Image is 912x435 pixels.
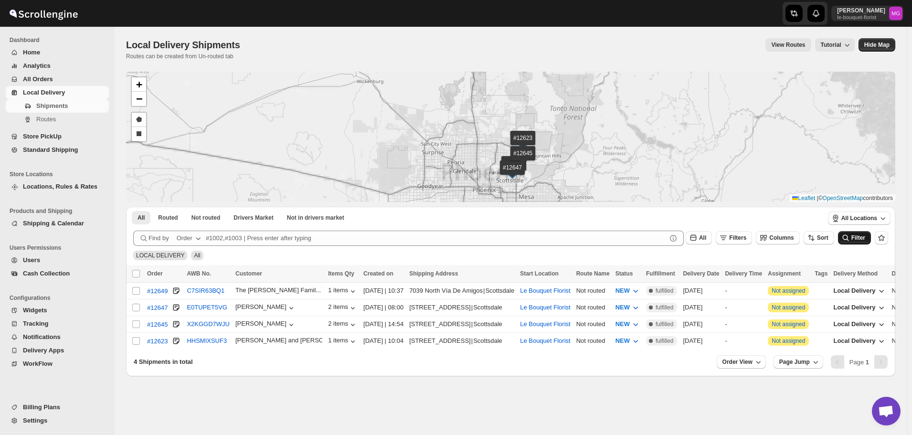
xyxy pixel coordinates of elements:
button: E0TUPET5VG [187,304,227,311]
div: [STREET_ADDRESS] [409,303,471,312]
button: X2KGGD7WJU [187,320,230,328]
div: - [725,319,762,329]
button: Shipments [6,99,109,113]
div: - [725,286,762,296]
span: Routed [158,214,178,222]
button: Settings [6,414,109,427]
button: Filters [716,231,752,244]
div: Not routed [576,336,610,346]
span: Not routed [191,214,221,222]
span: Melody Gluth [889,7,902,20]
button: Home [6,46,109,59]
div: #12623 [147,338,168,345]
span: + [136,78,142,90]
div: | [409,336,514,346]
button: Le Bouquet Florist [520,304,571,311]
button: Routes [6,113,109,126]
span: Routes [36,116,56,123]
button: Delivery Apps [6,344,109,357]
div: [PERSON_NAME] [235,320,296,329]
button: C7SIR63BQ1 [187,287,224,294]
button: NEW [610,333,646,349]
span: Locations, Rules & Rates [23,183,97,190]
div: 2 items [328,320,358,329]
button: Map action label [859,38,895,52]
div: Scottsdale [485,286,514,296]
button: 2 items [328,303,358,313]
span: Shipments [36,102,68,109]
span: Tracking [23,320,48,327]
p: Routes can be created from Un-routed tab [126,53,244,60]
span: Users Permissions [10,244,110,252]
button: Local Delivery [827,333,891,349]
button: All [686,231,712,244]
button: The [PERSON_NAME] Famil... [235,286,322,296]
div: Scottsdale [473,336,502,346]
span: All Orders [23,75,53,83]
div: [PERSON_NAME] [235,303,296,313]
img: Marker [516,154,530,164]
div: [PERSON_NAME] and [PERSON_NAME] ... [235,337,358,344]
button: All [132,211,150,224]
span: WorkFlow [23,360,53,367]
span: Order View [722,358,753,366]
button: Le Bouquet Florist [520,337,571,344]
span: Shipping Address [409,270,458,277]
button: Shipping & Calendar [6,217,109,230]
button: #12645 [147,319,168,329]
div: | [409,286,514,296]
button: Local Delivery [827,283,891,298]
div: [DATE] | 14:54 [363,319,403,329]
div: [DATE] | 10:37 [363,286,403,296]
span: NEW [615,287,630,294]
span: Local Delivery [23,89,65,96]
div: [DATE] [683,303,719,312]
span: Customer [235,270,262,277]
span: NEW [615,320,630,328]
span: Assignment [768,270,801,277]
button: Order View [717,355,766,369]
span: Filters [729,234,746,241]
img: Marker [516,138,530,149]
a: Zoom in [132,77,146,92]
button: #12623 [147,336,168,346]
span: Columns [769,234,794,241]
span: Configurations [10,294,110,302]
b: 1 [866,359,869,366]
div: | [409,319,514,329]
span: Standard Shipping [23,146,78,153]
button: Tracking [6,317,109,330]
span: Local Delivery Shipments [126,40,240,50]
button: Local Delivery [827,317,891,332]
span: 4 Shipments in total [134,358,193,365]
span: Dashboard [10,36,110,44]
div: [STREET_ADDRESS] [409,319,471,329]
a: OpenStreetMap [823,195,863,202]
span: Drivers Market [233,214,273,222]
button: Not assigned [772,338,805,344]
button: Users [6,254,109,267]
span: | [817,195,818,202]
button: Cash Collection [6,267,109,280]
button: 1 items [328,337,358,346]
span: Page Jump [779,358,810,366]
span: Status [615,270,633,277]
span: Delivery Apps [23,347,64,354]
button: All Locations [828,212,891,225]
a: Zoom out [132,92,146,106]
span: Fulfillment [646,270,675,277]
a: Draw a rectangle [132,127,146,141]
button: Order [171,231,209,246]
span: All Locations [841,214,877,222]
p: le-bouquet-florist [837,14,885,20]
button: Routed [152,211,183,224]
span: AWB No. [187,270,211,277]
button: Notifications [6,330,109,344]
button: Filter [838,231,871,244]
span: Find by [148,233,169,243]
div: The [PERSON_NAME] Famil... [235,286,321,294]
span: Tutorial [821,42,841,48]
div: Not routed [576,319,610,329]
span: All [699,234,706,241]
button: NEW [610,283,646,298]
